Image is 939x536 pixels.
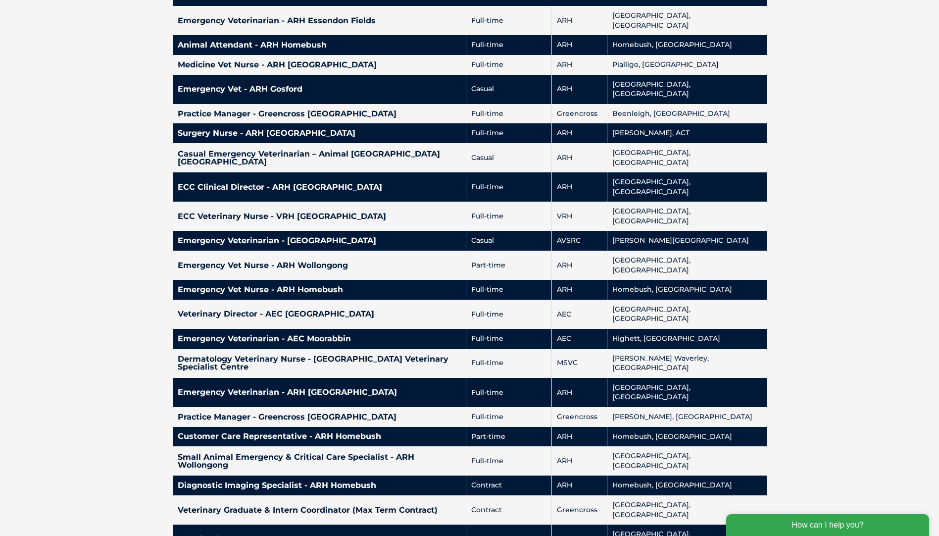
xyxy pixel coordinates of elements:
td: Full-time [466,172,551,202]
h4: Veterinary Graduate & Intern Coordinator (Max Term Contract) [178,506,461,514]
td: Full-time [466,123,551,143]
td: MSVC [551,349,607,378]
h4: Veterinary Director - AEC [GEOGRAPHIC_DATA] [178,310,461,318]
td: Pialligo, [GEOGRAPHIC_DATA] [607,55,766,75]
td: Full-time [466,104,551,124]
td: Full-time [466,329,551,349]
td: ARH [551,75,607,104]
h4: Emergency Vet Nurse - ARH Wollongong [178,262,461,269]
td: VRH [551,202,607,231]
h4: Emergency Veterinarian - ARH Essendon Fields [178,17,461,25]
h4: Small Animal Emergency & Critical Care Specialist - ARH Wollongong [178,453,461,469]
h4: Emergency Vet - ARH Gosford [178,85,461,93]
td: Full-time [466,378,551,407]
h4: Casual Emergency Veterinarian – Animal [GEOGRAPHIC_DATA] [GEOGRAPHIC_DATA] [178,150,461,166]
td: [GEOGRAPHIC_DATA], [GEOGRAPHIC_DATA] [607,300,766,329]
td: Homebush, [GEOGRAPHIC_DATA] [607,427,766,447]
h4: Diagnostic Imaging Specialist - ARH Homebush [178,482,461,489]
h4: ECC Veterinary Nurse - VRH [GEOGRAPHIC_DATA] [178,213,461,220]
td: Part-time [466,427,551,447]
td: ARH [551,123,607,143]
td: [GEOGRAPHIC_DATA], [GEOGRAPHIC_DATA] [607,75,766,104]
td: [PERSON_NAME], [GEOGRAPHIC_DATA] [607,407,766,427]
h4: Medicine Vet Nurse - ARH [GEOGRAPHIC_DATA] [178,61,461,69]
td: [PERSON_NAME] Waverley, [GEOGRAPHIC_DATA] [607,349,766,378]
td: Homebush, [GEOGRAPHIC_DATA] [607,476,766,495]
h4: Customer Care Representative - ARH Homebush [178,432,461,440]
td: Full-time [466,300,551,329]
td: [GEOGRAPHIC_DATA], [GEOGRAPHIC_DATA] [607,172,766,202]
td: Full-time [466,446,551,476]
h4: ECC Clinical Director - ARH [GEOGRAPHIC_DATA] [178,183,461,191]
td: Full-time [466,35,551,55]
td: ARH [551,172,607,202]
td: ARH [551,55,607,75]
td: Casual [466,231,551,251]
td: ARH [551,35,607,55]
td: [GEOGRAPHIC_DATA], [GEOGRAPHIC_DATA] [607,143,766,172]
td: ARH [551,378,607,407]
td: [GEOGRAPHIC_DATA], [GEOGRAPHIC_DATA] [607,6,766,35]
td: [GEOGRAPHIC_DATA], [GEOGRAPHIC_DATA] [607,446,766,476]
td: [GEOGRAPHIC_DATA], [GEOGRAPHIC_DATA] [607,251,766,280]
td: Casual [466,143,551,172]
td: Greencross [551,104,607,124]
td: ARH [551,143,607,172]
h4: Practice Manager - Greencross [GEOGRAPHIC_DATA] [178,413,461,421]
td: Full-time [466,349,551,378]
td: Full-time [466,55,551,75]
td: [PERSON_NAME], ACT [607,123,766,143]
td: AVSRC [551,231,607,251]
td: Homebush, [GEOGRAPHIC_DATA] [607,280,766,300]
td: Beenleigh, [GEOGRAPHIC_DATA] [607,104,766,124]
td: AEC [551,329,607,349]
td: ARH [551,446,607,476]
td: ARH [551,427,607,447]
div: How can I help you? [6,6,209,28]
td: Greencross [551,495,607,525]
td: Highett, [GEOGRAPHIC_DATA] [607,329,766,349]
td: ARH [551,476,607,495]
td: Full-time [466,407,551,427]
h4: Emergency Vet Nurse - ARH Homebush [178,286,461,294]
td: Contract [466,495,551,525]
td: AEC [551,300,607,329]
td: ARH [551,251,607,280]
td: Full-time [466,280,551,300]
td: [PERSON_NAME][GEOGRAPHIC_DATA] [607,231,766,251]
td: Greencross [551,407,607,427]
td: Homebush, [GEOGRAPHIC_DATA] [607,35,766,55]
h4: Emergency Veterinarian - ARH [GEOGRAPHIC_DATA] [178,388,461,396]
td: Part-time [466,251,551,280]
td: Full-time [466,202,551,231]
h4: Dermatology Veterinary Nurse - [GEOGRAPHIC_DATA] Veterinary Specialist Centre [178,355,461,371]
td: ARH [551,280,607,300]
h4: Emergency Veterinarian - [GEOGRAPHIC_DATA] [178,237,461,245]
button: Search [920,45,930,55]
td: Contract [466,476,551,495]
td: [GEOGRAPHIC_DATA], [GEOGRAPHIC_DATA] [607,495,766,525]
td: [GEOGRAPHIC_DATA], [GEOGRAPHIC_DATA] [607,378,766,407]
h4: Animal Attendant - ARH Homebush [178,41,461,49]
td: Full-time [466,6,551,35]
h4: Emergency Veterinarian - AEC Moorabbin [178,335,461,343]
h4: Surgery Nurse - ARH [GEOGRAPHIC_DATA] [178,129,461,137]
td: Casual [466,75,551,104]
td: ARH [551,6,607,35]
h4: Practice Manager - Greencross [GEOGRAPHIC_DATA] [178,110,461,118]
td: [GEOGRAPHIC_DATA], [GEOGRAPHIC_DATA] [607,202,766,231]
